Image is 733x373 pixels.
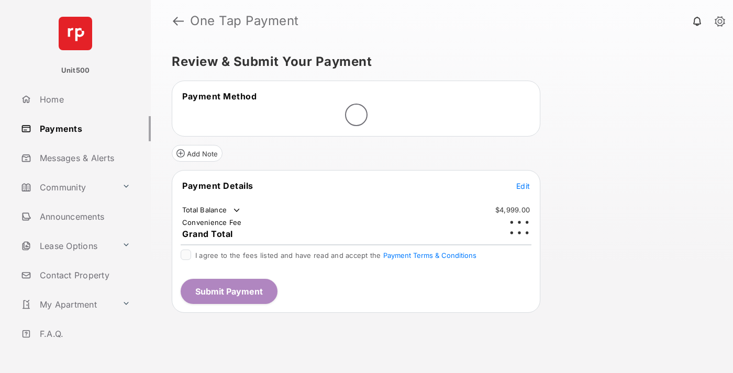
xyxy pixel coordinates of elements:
[182,91,257,101] span: Payment Method
[17,145,151,171] a: Messages & Alerts
[17,292,118,317] a: My Apartment
[190,15,299,27] strong: One Tap Payment
[17,116,151,141] a: Payments
[182,229,233,239] span: Grand Total
[182,205,242,216] td: Total Balance
[59,17,92,50] img: svg+xml;base64,PHN2ZyB4bWxucz0iaHR0cDovL3d3dy53My5vcmcvMjAwMC9zdmciIHdpZHRoPSI2NCIgaGVpZ2h0PSI2NC...
[17,87,151,112] a: Home
[516,180,530,191] button: Edit
[495,205,530,214] td: $4,999.00
[195,251,476,259] span: I agree to the fees listed and have read and accept the
[17,263,151,288] a: Contact Property
[383,251,476,259] button: I agree to the fees listed and have read and accept the
[17,204,151,229] a: Announcements
[182,218,242,227] td: Convenience Fee
[17,321,151,346] a: F.A.Q.
[182,180,253,191] span: Payment Details
[172,55,704,68] h5: Review & Submit Your Payment
[17,233,118,258] a: Lease Options
[516,182,530,190] span: Edit
[172,145,223,162] button: Add Note
[181,279,277,304] button: Submit Payment
[61,65,90,76] p: Unit500
[17,175,118,200] a: Community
